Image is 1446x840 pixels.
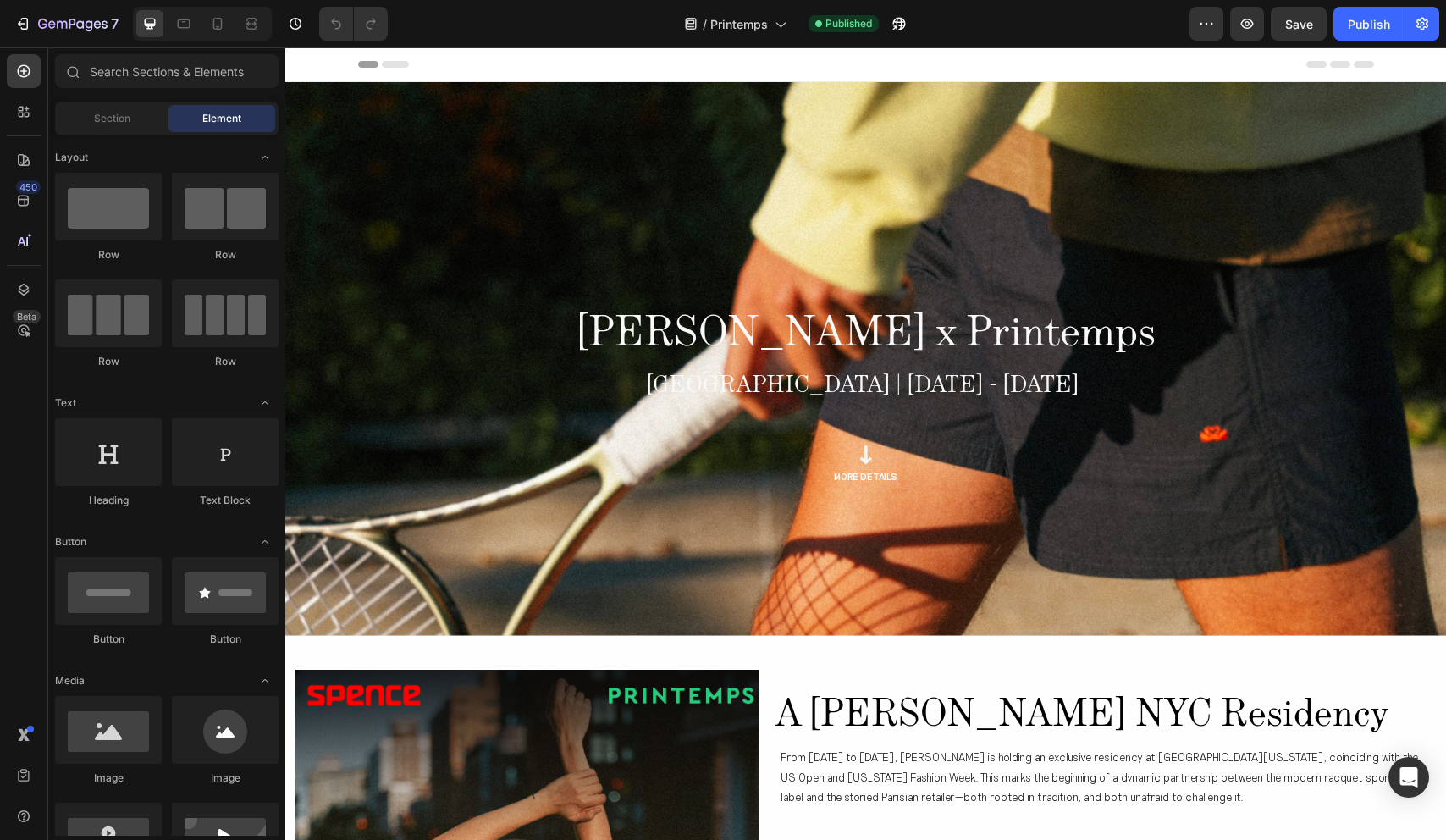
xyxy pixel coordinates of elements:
[710,15,768,33] span: Printemps
[572,390,589,421] span: ↓
[703,15,707,33] span: /
[55,54,279,88] input: Search Sections & Elements
[495,703,1133,756] span: From [DATE] to [DATE], [PERSON_NAME] is holding an exclusive residency at [GEOGRAPHIC_DATA][US_ST...
[172,247,279,262] div: Row
[1285,17,1313,31] span: Save
[55,395,76,411] span: Text
[55,150,88,165] span: Layout
[251,390,279,417] span: Toggle open
[202,111,241,126] span: Element
[285,47,1446,840] iframe: Design area
[490,634,1103,695] span: A [PERSON_NAME] NYC Residency
[251,667,279,694] span: Toggle open
[172,493,279,508] div: Text Block
[111,14,119,34] p: 7
[1271,7,1327,41] button: Save
[55,673,85,688] span: Media
[1348,15,1390,33] div: Publish
[251,528,279,555] span: Toggle open
[290,249,870,317] span: [PERSON_NAME] x Printemps
[251,144,279,171] span: Toggle open
[825,16,872,31] span: Published
[172,771,279,786] div: Image
[55,493,162,508] div: Heading
[55,534,86,550] span: Button
[549,423,612,434] span: MORE DETAILS
[1388,757,1429,798] div: Open Intercom Messenger
[1333,7,1405,41] button: Publish
[7,7,126,41] button: 7
[172,354,279,369] div: Row
[55,632,162,647] div: Button
[319,7,388,41] div: Undo/Redo
[55,354,162,369] div: Row
[172,632,279,647] div: Button
[55,771,162,786] div: Image
[55,247,162,262] div: Row
[13,310,41,323] div: Beta
[16,180,41,194] div: 450
[94,111,130,126] span: Section
[361,317,794,356] span: [GEOGRAPHIC_DATA] | [DATE] - [DATE]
